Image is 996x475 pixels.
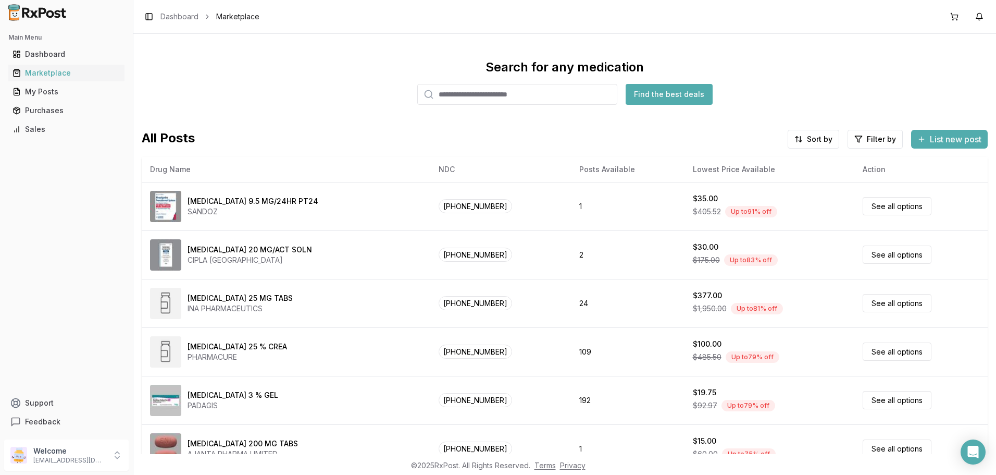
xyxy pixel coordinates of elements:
[13,68,120,78] div: Marketplace
[807,134,832,144] span: Sort by
[571,279,684,327] td: 24
[439,393,512,407] span: [PHONE_NUMBER]
[726,351,779,363] div: Up to 79 % off
[33,446,106,456] p: Welcome
[439,199,512,213] span: [PHONE_NUMBER]
[8,82,124,101] a: My Posts
[961,440,986,465] div: Open Intercom Messenger
[693,400,717,411] span: $92.97
[725,206,777,217] div: Up to 91 % off
[693,339,721,349] div: $100.00
[188,303,293,314] div: INA PHARMACEUTICS
[911,130,988,149] button: List new post
[33,456,106,465] p: [EMAIL_ADDRESS][DOMAIN_NAME]
[160,11,198,22] a: Dashboard
[930,133,981,145] span: List new post
[188,255,312,265] div: CIPLA [GEOGRAPHIC_DATA]
[693,242,718,252] div: $30.00
[160,11,259,22] nav: breadcrumb
[693,290,722,301] div: $377.00
[188,449,298,459] div: AJANTA PHARMA LIMITED
[4,65,129,81] button: Marketplace
[13,87,120,97] div: My Posts
[439,345,512,359] span: [PHONE_NUMBER]
[188,293,293,303] div: [MEDICAL_DATA] 25 MG TABS
[8,33,124,42] h2: Main Menu
[142,130,195,149] span: All Posts
[693,436,716,446] div: $15.00
[693,449,718,459] span: $60.00
[571,376,684,424] td: 192
[150,385,181,416] img: Diclofenac Sodium 3 % GEL
[693,206,721,217] span: $405.52
[863,294,931,312] a: See all options
[731,303,783,314] div: Up to 81 % off
[571,157,684,182] th: Posts Available
[911,135,988,145] a: List new post
[188,390,278,400] div: [MEDICAL_DATA] 3 % GEL
[867,134,896,144] span: Filter by
[4,83,129,100] button: My Posts
[848,130,903,149] button: Filter by
[188,342,287,352] div: [MEDICAL_DATA] 25 % CREA
[439,248,512,262] span: [PHONE_NUMBER]
[25,417,60,427] span: Feedback
[188,439,298,449] div: [MEDICAL_DATA] 200 MG TABS
[188,400,278,411] div: PADAGIS
[721,400,775,411] div: Up to 79 % off
[439,296,512,310] span: [PHONE_NUMBER]
[722,448,776,460] div: Up to 75 % off
[571,230,684,279] td: 2
[150,191,181,222] img: Rivastigmine 9.5 MG/24HR PT24
[430,157,571,182] th: NDC
[439,442,512,456] span: [PHONE_NUMBER]
[4,412,129,431] button: Feedback
[150,239,181,271] img: SUMAtriptan 20 MG/ACT SOLN
[693,255,720,265] span: $175.00
[150,433,181,465] img: Entacapone 200 MG TABS
[863,343,931,361] a: See all options
[571,424,684,473] td: 1
[560,461,586,470] a: Privacy
[4,121,129,138] button: Sales
[4,394,129,412] button: Support
[188,352,287,362] div: PHARMACURE
[693,387,716,398] div: $19.75
[8,64,124,82] a: Marketplace
[788,130,839,149] button: Sort by
[13,105,120,116] div: Purchases
[863,440,931,458] a: See all options
[863,246,931,264] a: See all options
[693,193,718,204] div: $35.00
[863,391,931,409] a: See all options
[693,352,721,362] span: $485.50
[684,157,854,182] th: Lowest Price Available
[216,11,259,22] span: Marketplace
[142,157,430,182] th: Drug Name
[534,461,556,470] a: Terms
[150,336,181,368] img: Methyl Salicylate 25 % CREA
[8,120,124,139] a: Sales
[863,197,931,215] a: See all options
[854,157,988,182] th: Action
[188,245,312,255] div: [MEDICAL_DATA] 20 MG/ACT SOLN
[8,45,124,64] a: Dashboard
[150,288,181,319] img: Diclofenac Potassium 25 MG TABS
[693,303,727,314] span: $1,950.00
[13,124,120,135] div: Sales
[626,84,713,105] button: Find the best deals
[4,102,129,119] button: Purchases
[8,101,124,120] a: Purchases
[724,254,778,266] div: Up to 83 % off
[571,182,684,230] td: 1
[571,327,684,376] td: 109
[10,447,27,464] img: User avatar
[4,4,71,21] img: RxPost Logo
[188,206,318,217] div: SANDOZ
[485,59,644,76] div: Search for any medication
[13,49,120,59] div: Dashboard
[4,46,129,63] button: Dashboard
[188,196,318,206] div: [MEDICAL_DATA] 9.5 MG/24HR PT24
